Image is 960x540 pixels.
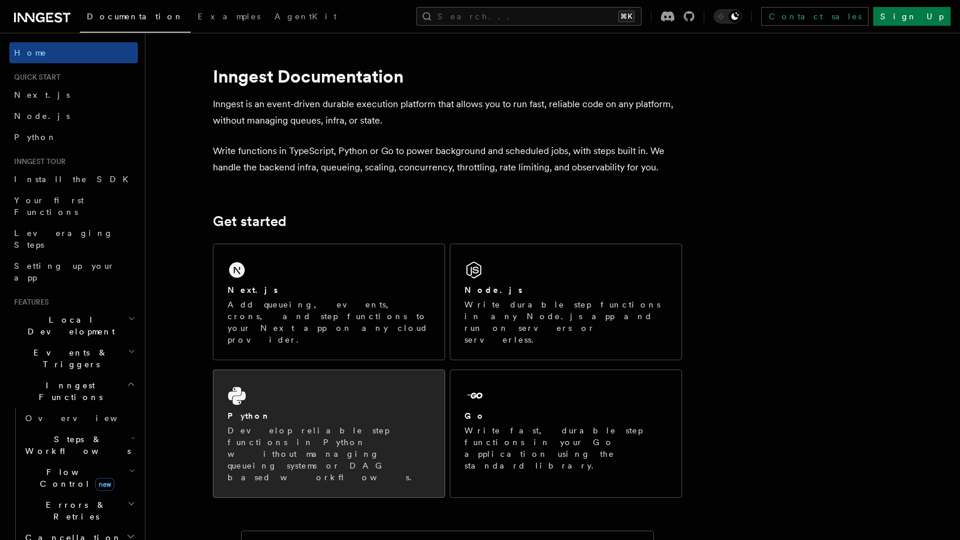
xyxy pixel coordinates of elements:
[228,425,430,483] p: Develop reliable step functions in Python without managing queueing systems or DAG based workflows.
[87,12,184,21] span: Documentation
[761,7,869,26] a: Contact sales
[21,499,127,522] span: Errors & Retries
[450,244,682,360] a: Node.jsWrite durable step functions in any Node.js app and run on servers or serverless.
[416,7,642,26] button: Search...⌘K
[9,157,66,166] span: Inngest tour
[14,47,47,59] span: Home
[213,370,445,498] a: PythonDevelop reliable step functions in Python without managing queueing systems or DAG based wo...
[9,73,60,82] span: Quick start
[80,4,191,33] a: Documentation
[9,298,49,307] span: Features
[9,105,138,127] a: Node.js
[714,9,742,23] button: Toggle dark mode
[21,433,131,457] span: Steps & Workflows
[9,342,138,375] button: Events & Triggers
[9,190,138,223] a: Your first Functions
[21,408,138,429] a: Overview
[9,380,127,403] span: Inngest Functions
[274,12,337,21] span: AgentKit
[9,347,128,370] span: Events & Triggers
[228,299,430,346] p: Add queueing, events, crons, and step functions to your Next app on any cloud provider.
[9,314,128,337] span: Local Development
[14,261,115,282] span: Setting up your app
[21,494,138,527] button: Errors & Retries
[191,4,267,32] a: Examples
[21,429,138,462] button: Steps & Workflows
[95,478,114,491] span: new
[450,370,682,498] a: GoWrite fast, durable step functions in your Go application using the standard library.
[25,413,146,423] span: Overview
[213,244,445,360] a: Next.jsAdd queueing, events, crons, and step functions to your Next app on any cloud provider.
[213,96,682,129] p: Inngest is an event-driven durable execution platform that allows you to run fast, reliable code ...
[9,84,138,105] a: Next.js
[464,425,667,471] p: Write fast, durable step functions in your Go application using the standard library.
[228,284,278,296] h2: Next.js
[9,255,138,288] a: Setting up your app
[198,12,260,21] span: Examples
[873,7,951,26] a: Sign Up
[21,466,129,490] span: Flow Control
[9,169,138,190] a: Install the SDK
[464,410,486,422] h2: Go
[9,223,138,255] a: Leveraging Steps
[213,66,682,87] h1: Inngest Documentation
[9,309,138,342] button: Local Development
[213,143,682,176] p: Write functions in TypeScript, Python or Go to power background and scheduled jobs, with steps bu...
[14,132,57,142] span: Python
[228,410,271,422] h2: Python
[14,175,135,184] span: Install the SDK
[9,42,138,63] a: Home
[464,284,523,296] h2: Node.js
[21,462,138,494] button: Flow Controlnew
[213,213,286,230] a: Get started
[14,196,84,217] span: Your first Functions
[267,4,344,32] a: AgentKit
[14,111,70,121] span: Node.js
[14,228,113,250] span: Leveraging Steps
[618,11,635,22] kbd: ⌘K
[464,299,667,346] p: Write durable step functions in any Node.js app and run on servers or serverless.
[9,375,138,408] button: Inngest Functions
[14,90,70,100] span: Next.js
[9,127,138,148] a: Python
